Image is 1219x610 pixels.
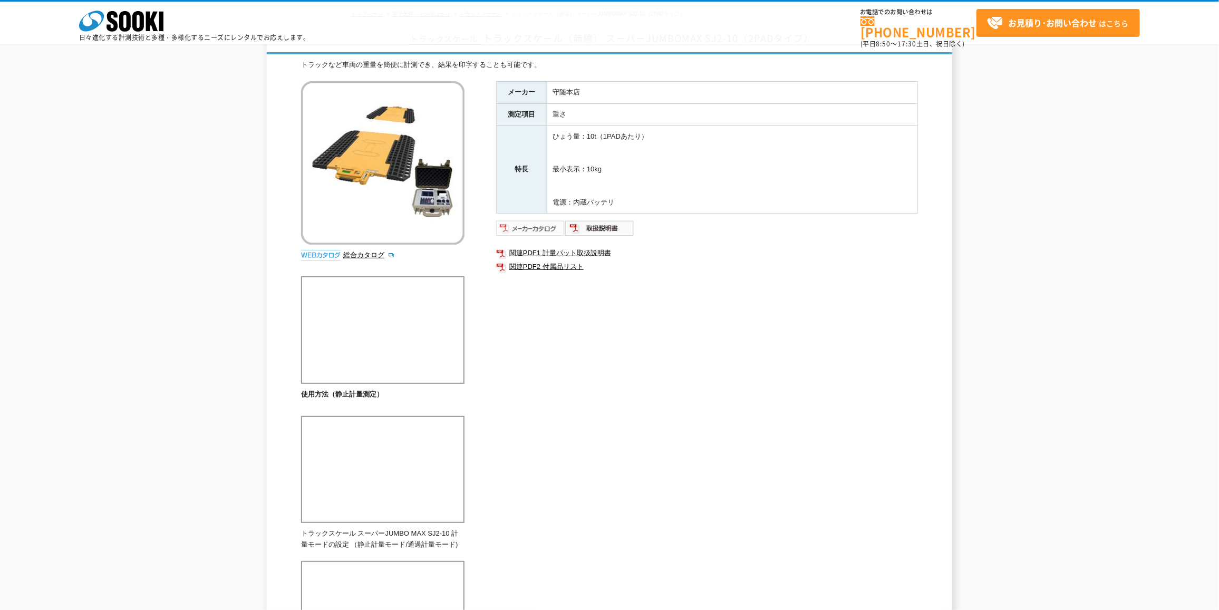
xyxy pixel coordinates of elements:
a: 総合カタログ [343,251,395,259]
div: トラックなど車両の重量を簡便に計測でき、結果を印字することも可能です。 [301,60,918,71]
img: 取扱説明書 [565,220,634,237]
img: webカタログ [301,250,341,260]
td: 守随本店 [547,82,918,104]
a: お見積り･お問い合わせはこちら [976,9,1140,37]
b: 使用方法（静止計量測定） [301,390,383,398]
img: トラックスケール（無線） スーパーJUMBOMAX SJ2-10（2PADタイプ） [301,81,465,245]
span: 8:50 [876,39,891,49]
a: メーカーカタログ [496,227,565,235]
span: 17:30 [897,39,916,49]
a: [PHONE_NUMBER] [860,16,976,38]
span: (平日 ～ 土日、祝日除く) [860,39,965,49]
td: ひょう量：10t（1PADあたり） 最小表示：10kg 電源：内蔵バッテリ [547,125,918,214]
a: 関連PDF1 計量パット取扱説明書 [496,246,918,260]
img: メーカーカタログ [496,220,565,237]
th: 測定項目 [497,103,547,125]
span: お電話でのお問い合わせは [860,9,976,15]
td: 重さ [547,103,918,125]
a: 関連PDF2 付属品リスト [496,260,918,274]
th: 特長 [497,125,547,214]
strong: お見積り･お問い合わせ [1008,16,1097,29]
p: 日々進化する計測技術と多種・多様化するニーズにレンタルでお応えします。 [79,34,310,41]
p: トラックスケール スーパーJUMBO MAX SJ2-10 計量モードの設定 （静止計量モード/通過計量モード) [301,528,465,550]
a: 取扱説明書 [565,227,634,235]
span: はこちら [987,15,1128,31]
th: メーカー [497,82,547,104]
